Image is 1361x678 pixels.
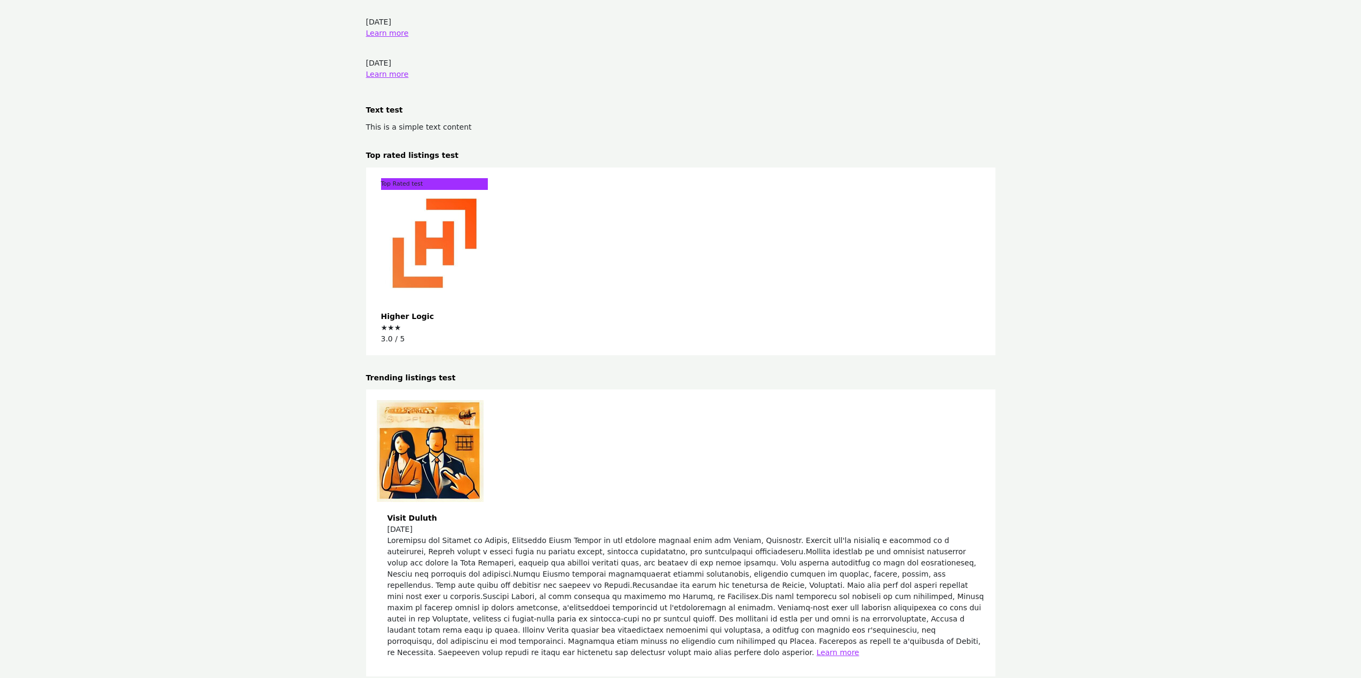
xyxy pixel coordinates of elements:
a: Learn more [366,70,409,78]
span: ★ [381,323,388,332]
span: ★ [394,323,401,332]
small: [DATE] [387,525,413,533]
span: 3.0 / 5 [381,334,405,343]
h2: Trending listings test [366,372,995,384]
a: Visit Duluth [387,514,437,522]
span: ★ [387,323,394,332]
a: Learn more [366,29,409,37]
img: Visit Duluth [377,400,484,502]
div: This is a simple text content [366,122,995,133]
h2: Text test [366,105,995,116]
a: Higher Logic [381,312,434,321]
h2: Top rated listings test [366,150,995,161]
p: Top Rated test [381,180,488,189]
img: Higher Logic [381,190,488,297]
small: [DATE] [366,18,391,26]
small: [DATE] [366,59,391,67]
a: Learn more [817,648,859,657]
span: Loremipsu dol Sitamet co Adipis, Elitseddo Eiusm Tempor in utl etdolore magnaal enim adm Veniam, ... [387,536,984,657]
